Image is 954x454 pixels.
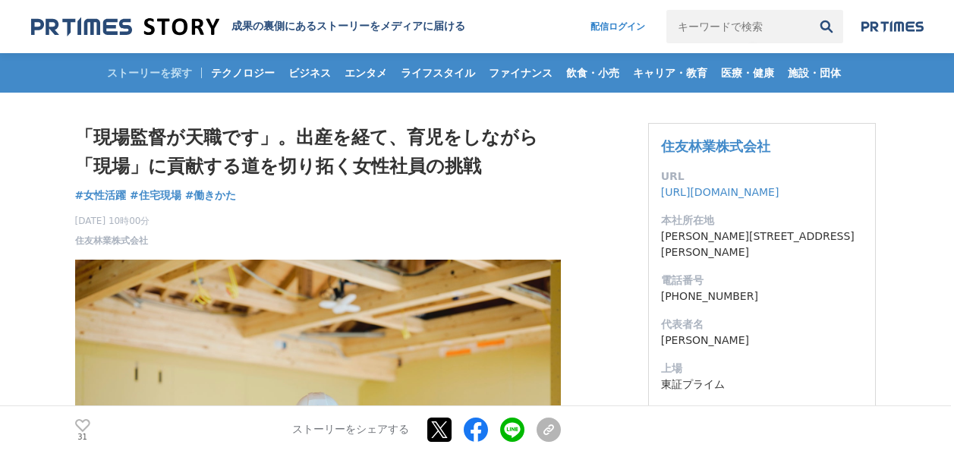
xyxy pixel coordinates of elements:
[560,53,625,93] a: 飲食・小売
[661,377,863,393] dd: 東証プライム
[661,186,779,198] a: [URL][DOMAIN_NAME]
[661,333,863,348] dd: [PERSON_NAME]
[661,138,770,154] a: 住友林業株式会社
[75,188,127,202] span: #女性活躍
[395,66,481,80] span: ライフスタイル
[560,66,625,80] span: 飲食・小売
[715,53,780,93] a: 医療・健康
[205,66,281,80] span: テクノロジー
[861,20,924,33] img: prtimes
[338,53,393,93] a: エンタメ
[185,188,237,203] a: #働きかた
[231,20,465,33] h2: 成果の裏側にあるストーリーをメディアに届ける
[185,188,237,202] span: #働きかた
[75,123,561,181] h1: 「現場監督が天職です」。出産を経て、育児をしながら「現場」に貢献する道を切り拓く女性社員の挑戦
[282,53,337,93] a: ビジネス
[661,317,863,333] dt: 代表者名
[782,66,847,80] span: 施設・団体
[661,405,863,421] dt: 資本金
[715,66,780,80] span: 医療・健康
[661,169,863,184] dt: URL
[282,66,337,80] span: ビジネス
[75,234,148,247] a: 住友林業株式会社
[666,10,810,43] input: キーワードで検索
[292,424,409,437] p: ストーリーをシェアする
[627,53,713,93] a: キャリア・教育
[575,10,660,43] a: 配信ログイン
[782,53,847,93] a: 施設・団体
[75,214,150,228] span: [DATE] 10時00分
[627,66,713,80] span: キャリア・教育
[395,53,481,93] a: ライフスタイル
[338,66,393,80] span: エンタメ
[483,66,559,80] span: ファイナンス
[205,53,281,93] a: テクノロジー
[661,361,863,377] dt: 上場
[661,273,863,288] dt: 電話番号
[31,17,219,37] img: 成果の裏側にあるストーリーをメディアに届ける
[31,17,465,37] a: 成果の裏側にあるストーリーをメディアに届ける 成果の裏側にあるストーリーをメディアに届ける
[661,213,863,229] dt: 本社所在地
[75,188,127,203] a: #女性活躍
[130,188,181,203] a: #住宅現場
[130,188,181,202] span: #住宅現場
[75,434,90,441] p: 31
[661,288,863,304] dd: [PHONE_NUMBER]
[661,229,863,260] dd: [PERSON_NAME][STREET_ADDRESS][PERSON_NAME]
[810,10,843,43] button: 検索
[483,53,559,93] a: ファイナンス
